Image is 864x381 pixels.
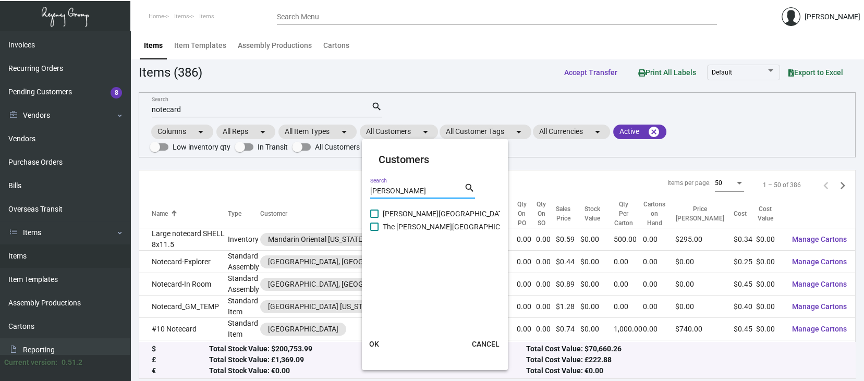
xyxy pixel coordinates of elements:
[383,220,522,233] span: The [PERSON_NAME][GEOGRAPHIC_DATA]
[472,340,500,348] span: CANCEL
[62,357,82,368] div: 0.51.2
[383,207,509,220] span: [PERSON_NAME][GEOGRAPHIC_DATA]
[358,335,391,353] button: OK
[464,335,508,353] button: CANCEL
[4,357,57,368] div: Current version:
[464,182,475,194] mat-icon: search
[369,340,379,348] span: OK
[379,152,491,167] mat-card-title: Customers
